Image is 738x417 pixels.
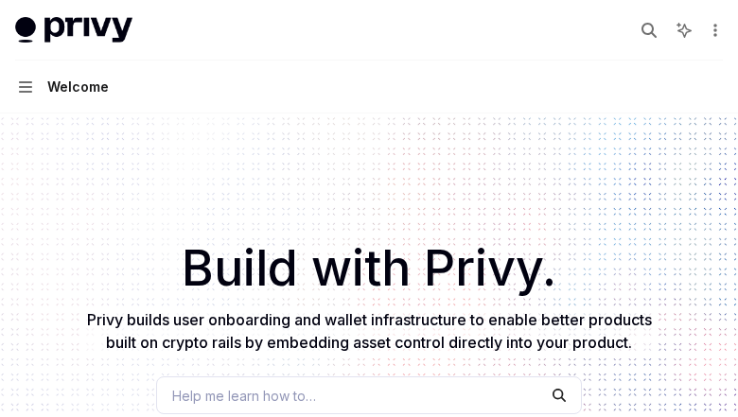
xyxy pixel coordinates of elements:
[87,310,652,352] span: Privy builds user onboarding and wallet infrastructure to enable better products built on crypto ...
[15,17,132,43] img: light logo
[47,76,109,98] div: Welcome
[182,252,556,286] span: Build with Privy.
[172,386,316,406] span: Help me learn how to…
[704,17,723,43] button: More actions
